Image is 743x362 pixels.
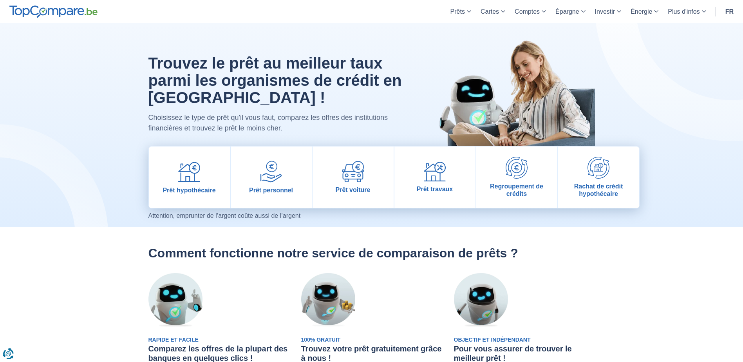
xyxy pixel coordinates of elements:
[394,147,475,208] a: Prêt travaux
[423,23,595,174] img: image-hero
[249,186,293,194] span: Prêt personnel
[149,147,230,208] a: Prêt hypothécaire
[342,161,364,182] img: Prêt voiture
[163,186,215,194] span: Prêt hypothécaire
[301,337,341,343] span: 100% Gratuit
[148,273,202,327] img: Rapide et Facile
[424,162,446,182] img: Prêt travaux
[148,54,404,106] h1: Trouvez le prêt au meilleur taux parmi les organismes de crédit en [GEOGRAPHIC_DATA] !
[454,273,508,327] img: Objectif et Indépendant
[588,157,609,179] img: Rachat de crédit hypothécaire
[561,183,636,197] span: Rachat de crédit hypothécaire
[313,147,394,208] a: Prêt voiture
[476,147,557,208] a: Regroupement de crédits
[9,5,98,18] img: TopCompare
[336,186,371,194] span: Prêt voiture
[301,273,355,327] img: 100% Gratuit
[148,112,404,134] p: Choisissez le type de prêt qu'il vous faut, comparez les offres des institutions financières et t...
[417,185,453,193] span: Prêt travaux
[454,337,531,343] span: Objectif et Indépendant
[148,337,199,343] span: Rapide et Facile
[178,161,200,183] img: Prêt hypothécaire
[231,147,312,208] a: Prêt personnel
[479,183,554,197] span: Regroupement de crédits
[148,246,595,261] h2: Comment fonctionne notre service de comparaison de prêts ?
[558,147,639,208] a: Rachat de crédit hypothécaire
[506,157,528,179] img: Regroupement de crédits
[260,161,282,183] img: Prêt personnel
